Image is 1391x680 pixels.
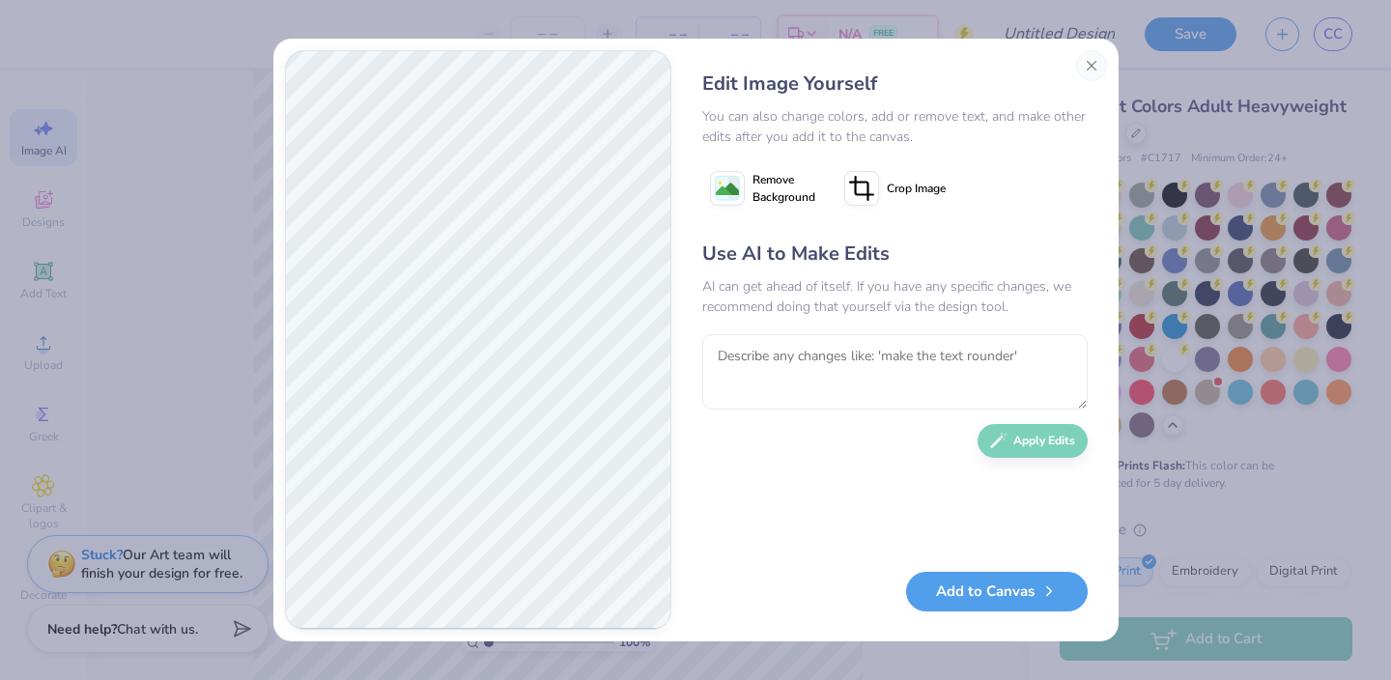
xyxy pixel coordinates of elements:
button: Add to Canvas [906,572,1088,611]
button: Remove Background [702,164,823,212]
button: Close [1076,50,1107,81]
div: Use AI to Make Edits [702,240,1088,269]
span: Crop Image [887,180,946,197]
div: You can also change colors, add or remove text, and make other edits after you add it to the canvas. [702,106,1088,147]
div: AI can get ahead of itself. If you have any specific changes, we recommend doing that yourself vi... [702,276,1088,317]
span: Remove Background [752,171,815,206]
button: Crop Image [837,164,957,212]
div: Edit Image Yourself [702,70,1088,99]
